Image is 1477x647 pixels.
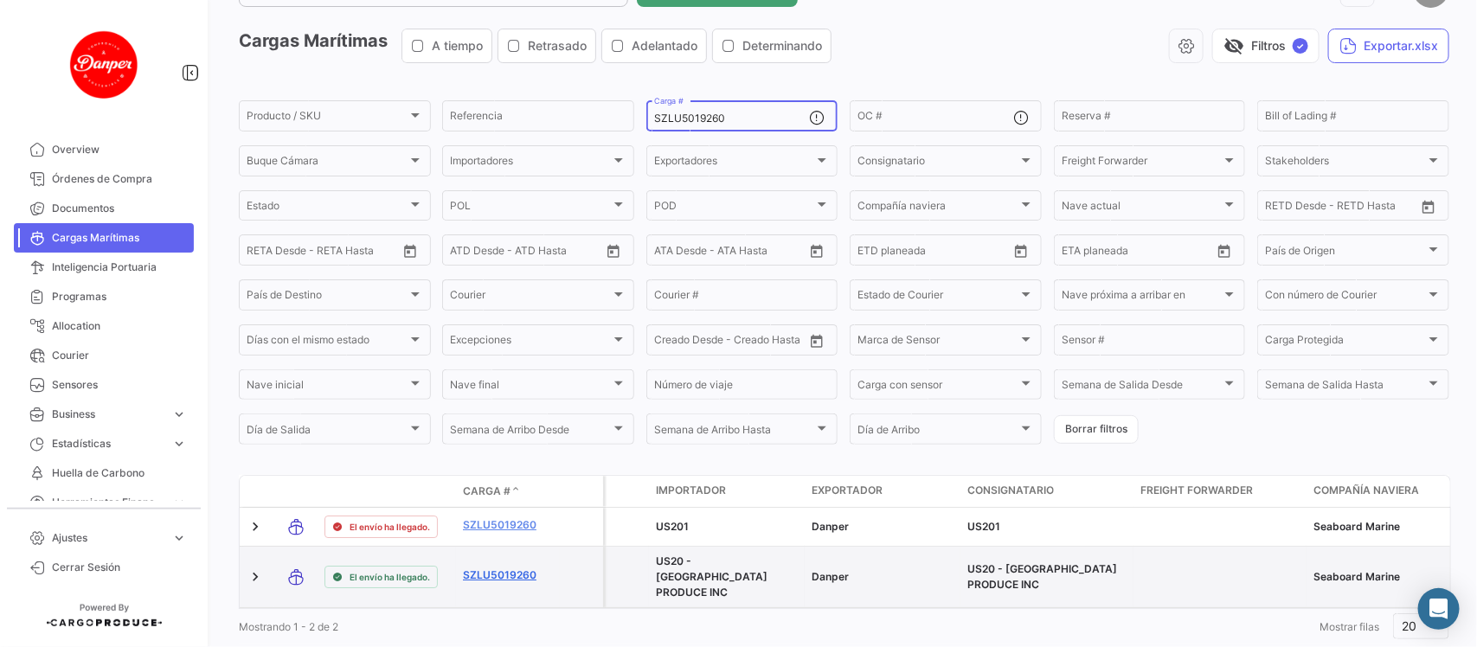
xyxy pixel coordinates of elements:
span: US201 [656,520,689,533]
span: US201 [967,520,1000,533]
span: Nave próxima a arribar en [1062,291,1223,304]
span: Herramientas Financieras [52,495,164,510]
input: Desde [1062,247,1093,259]
span: Nave actual [1062,202,1223,215]
span: US20 - NORTH BAY PRODUCE INC [656,554,767,599]
span: Freight Forwarder [1140,483,1253,498]
span: Buque Cámara [247,157,408,170]
span: Carga Protegida [1265,336,1426,349]
span: POL [450,202,611,215]
a: SZLU5019260 [463,517,553,533]
span: POD [654,202,815,215]
input: Desde [1265,202,1296,215]
button: Determinando [713,29,831,62]
span: Courier [52,348,187,363]
a: Órdenes de Compra [14,164,194,194]
datatable-header-cell: Modo de Transporte [274,484,318,498]
input: Creado Hasta [733,336,805,349]
input: Creado Desde [654,336,721,349]
input: Hasta [1105,247,1177,259]
span: El envío ha llegado. [350,520,430,534]
span: Determinando [742,37,822,54]
span: Compañía naviera [1313,483,1419,498]
span: Semana de Salida Hasta [1265,381,1426,394]
input: ATA Hasta [719,247,791,259]
span: Adelantado [632,37,697,54]
span: Nave inicial [247,381,408,394]
span: Programas [52,289,187,304]
span: Compañía naviera [857,202,1018,215]
span: Mostrar filas [1320,620,1379,633]
span: Cerrar Sesión [52,560,187,575]
span: Importadores [450,157,611,170]
button: visibility_offFiltros✓ [1212,29,1320,63]
span: expand_more [171,495,187,510]
span: Huella de Carbono [52,465,187,481]
span: Consignatario [967,483,1054,498]
span: expand_more [171,436,187,452]
button: Open calendar [600,238,626,264]
datatable-header-cell: Compañía naviera [1307,476,1462,507]
span: Retrasado [528,37,587,54]
img: danper-logo.png [61,21,147,107]
a: Inteligencia Portuaria [14,253,194,282]
input: Desde [857,247,889,259]
span: Cargas Marítimas [52,230,187,246]
button: Exportar.xlsx [1328,29,1449,63]
datatable-header-cell: Carga Protegida [606,476,649,507]
span: Mostrando 1 - 2 de 2 [239,620,338,633]
a: SZLU5019260 [463,567,553,583]
span: Danper [812,520,849,533]
span: Semana de Arribo Desde [450,426,611,439]
span: 20 [1403,618,1417,633]
span: Estado de Courier [857,291,1018,304]
span: Exportador [812,483,883,498]
span: Importador [656,483,726,498]
span: visibility_off [1223,35,1244,56]
span: Allocation [52,318,187,334]
span: expand_more [171,530,187,546]
datatable-header-cell: Freight Forwarder [1133,476,1307,507]
span: Seaboard Marine [1313,570,1400,583]
datatable-header-cell: Estado de Envio [318,484,456,498]
a: Cargas Marítimas [14,223,194,253]
input: ATD Hasta [517,247,588,259]
span: Inteligencia Portuaria [52,259,187,275]
span: Courier [450,291,611,304]
span: Semana de Salida Desde [1062,381,1223,394]
a: Huella de Carbono [14,458,194,488]
span: Excepciones [450,336,611,349]
a: Overview [14,135,194,164]
button: Retrasado [498,29,595,62]
span: Día de Salida [247,426,408,439]
span: Stakeholders [1265,157,1426,170]
span: Nave final [450,381,611,394]
a: Expand/Collapse Row [247,518,264,535]
button: Open calendar [804,238,830,264]
input: ATA Desde [654,247,707,259]
span: Días con el mismo estado [247,336,408,349]
button: A tiempo [402,29,491,62]
button: Borrar filtros [1054,415,1139,444]
a: Programas [14,282,194,311]
button: Adelantado [602,29,706,62]
span: Producto / SKU [247,112,408,125]
span: Carga # [463,484,511,499]
span: Día de Arribo [857,426,1018,439]
div: Abrir Intercom Messenger [1418,588,1460,630]
a: Expand/Collapse Row [247,568,264,586]
span: Semana de Arribo Hasta [654,426,815,439]
span: Overview [52,142,187,157]
a: Documentos [14,194,194,223]
button: Open calendar [1211,238,1237,264]
span: Estadísticas [52,436,164,452]
span: Ajustes [52,530,164,546]
span: País de Destino [247,291,408,304]
span: A tiempo [432,37,483,54]
datatable-header-cell: Consignatario [960,476,1133,507]
input: Hasta [290,247,362,259]
button: Open calendar [1008,238,1034,264]
datatable-header-cell: Carga # [456,477,560,506]
span: expand_more [171,407,187,422]
span: Danper [812,570,849,583]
